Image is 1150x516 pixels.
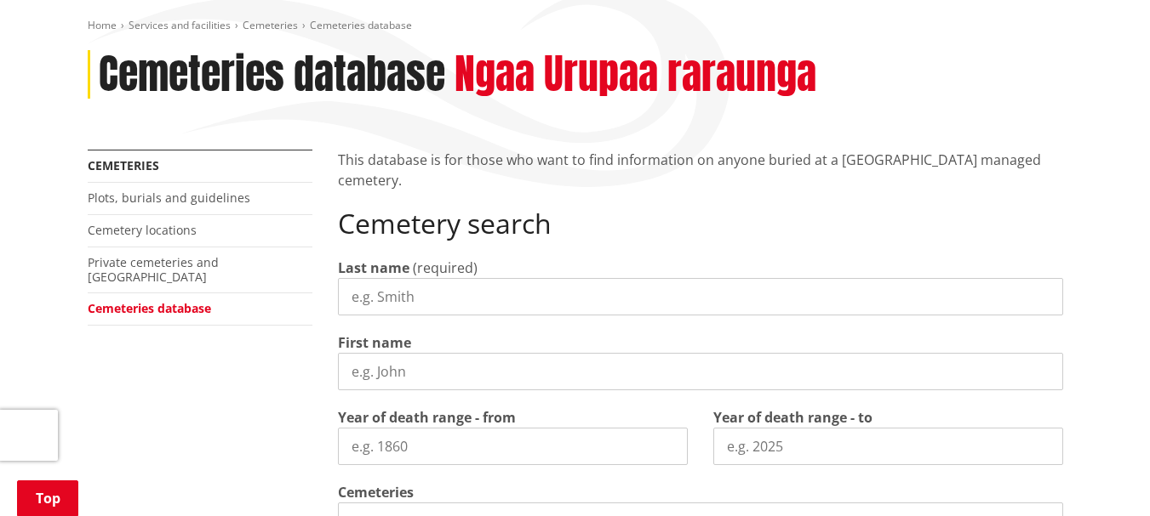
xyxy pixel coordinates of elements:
[338,278,1063,315] input: e.g. Smith
[338,428,688,465] input: e.g. 1860
[338,353,1063,390] input: e.g. John
[455,50,816,99] h2: Ngaa Urupaa raraunga
[88,190,250,206] a: Plots, burials and guidelines
[88,222,197,238] a: Cemetery locations
[88,19,1063,33] nav: breadcrumb
[338,332,411,353] label: First name
[88,18,117,32] a: Home
[310,18,412,32] span: Cemeteries database
[17,480,78,516] a: Top
[88,254,219,285] a: Private cemeteries and [GEOGRAPHIC_DATA]
[413,258,478,277] span: (required)
[338,207,1063,240] h2: Cemetery search
[713,428,1063,465] input: e.g. 2025
[88,157,159,173] a: Cemeteries
[99,50,445,99] h1: Cemeteries database
[338,150,1063,190] p: This database is for those who want to find information on anyone buried at a [GEOGRAPHIC_DATA] m...
[713,407,873,428] label: Year of death range - to
[338,482,414,502] label: Cemeteries
[1072,445,1133,506] iframe: Messenger Launcher
[129,18,231,32] a: Services and facilities
[338,258,409,278] label: Last name
[338,407,516,428] label: Year of death range - from
[243,18,298,32] a: Cemeteries
[88,300,211,316] a: Cemeteries database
